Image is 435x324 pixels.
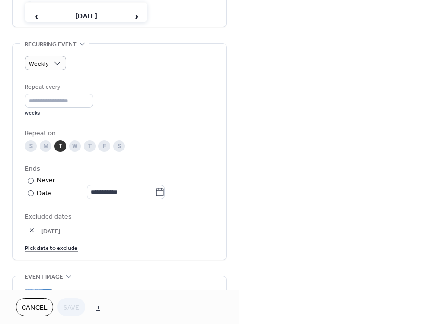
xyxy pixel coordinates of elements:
span: Excluded dates [25,212,214,222]
div: S [113,140,125,152]
span: Recurring event [25,39,77,50]
span: Pick date to exclude [25,243,78,253]
div: Date [37,188,165,199]
span: Cancel [22,303,48,313]
th: [DATE] [45,6,127,27]
div: weeks [25,110,93,117]
div: Ends [25,164,212,174]
button: Cancel [16,298,53,316]
div: F [98,140,110,152]
span: ‹ [29,6,44,26]
div: Repeat every [25,82,91,92]
span: Weekly [29,58,48,70]
div: T [54,140,66,152]
div: T [84,140,96,152]
div: S [25,140,37,152]
div: W [69,140,81,152]
span: Event image [25,272,63,282]
div: M [40,140,51,152]
div: ; [25,289,52,316]
span: › [129,6,144,26]
span: [DATE] [41,226,214,236]
div: Never [37,175,56,186]
div: Repeat on [25,128,212,139]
